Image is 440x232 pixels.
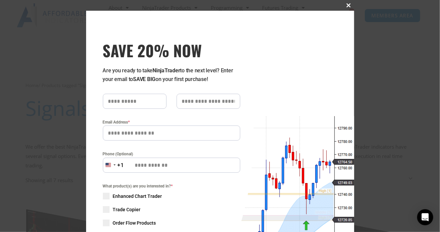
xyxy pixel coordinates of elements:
span: SAVE 20% NOW [103,41,240,60]
label: Order Flow Products [103,220,240,226]
div: +1 [118,161,124,170]
p: Are you ready to take to the next level? Enter your email to on your first purchase! [103,66,240,84]
span: What product(s) are you interested in? [103,183,240,189]
span: Enhanced Chart Trader [113,193,162,200]
label: Enhanced Chart Trader [103,193,240,200]
label: Email Address [103,119,240,126]
strong: NinjaTrader [152,67,180,74]
span: Trade Copier [113,206,141,213]
button: Selected country [103,158,124,173]
span: Order Flow Products [113,220,156,226]
label: Trade Copier [103,206,240,213]
label: Phone (Optional) [103,151,240,157]
div: Open Intercom Messenger [417,209,433,225]
strong: SAVE BIG [133,76,155,82]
